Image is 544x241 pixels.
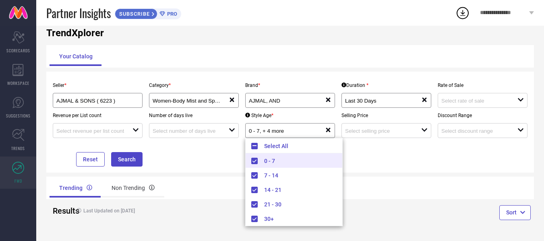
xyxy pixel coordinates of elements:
[56,98,131,104] input: Select seller
[102,178,164,198] div: Non Trending
[345,97,421,104] div: Last 30 Days
[53,113,143,118] p: Revenue per List count
[249,98,317,104] input: Select brands
[56,97,139,104] div: AJMAL & SONS ( 6223 )
[46,27,534,39] h1: TrendXplorer
[6,47,30,54] span: SCORECARDS
[246,138,342,153] li: Select All
[111,152,143,167] button: Search
[149,113,239,118] p: Number of days live
[153,97,229,104] div: Women-Body Mist and Spray, Women-Deodorant, Women-Fragrance Gift Set, Men-Perfume, Unisex-Perfume
[249,97,325,104] div: AJMAL, AND
[50,47,102,66] div: Your Catalog
[115,6,181,19] a: SUBSCRIBEPRO
[11,145,25,151] span: TRENDS
[246,182,342,197] li: 14 - 21
[499,205,531,220] button: Sort
[249,127,325,134] div: 0 - 7, 7 - 14, 14 - 21, 21 - 30, 30+
[56,128,125,134] input: Select revenue per list count
[7,80,29,86] span: WORKSPACE
[46,5,111,21] span: Partner Insights
[153,98,221,104] input: Select upto 10 categories
[246,168,342,182] li: 7 - 14
[341,82,368,88] div: Duration
[53,82,143,88] p: Seller
[246,197,342,211] li: 21 - 30
[246,211,342,226] li: 30+
[76,152,105,167] button: Reset
[165,11,177,17] span: PRO
[6,113,31,119] span: SUGGESTIONS
[53,206,66,216] h2: Results
[245,82,335,88] p: Brand
[438,113,527,118] p: Discount Range
[345,128,414,134] input: Select selling price
[345,98,414,104] input: Select Duration
[50,178,102,198] div: Trending
[438,82,527,88] p: Rate of Sale
[441,128,510,134] input: Select discount range
[14,178,22,184] span: FWD
[153,128,221,134] input: Select number of days live
[441,98,510,104] input: Select rate of sale
[341,113,431,118] p: Selling Price
[149,82,239,88] p: Category
[72,208,264,214] h4: Last Updated on [DATE]
[249,128,317,134] input: Select style age
[455,6,470,20] div: Open download list
[115,11,152,17] span: SUBSCRIBE
[245,113,273,118] div: Style Age
[246,153,342,168] li: 0 - 7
